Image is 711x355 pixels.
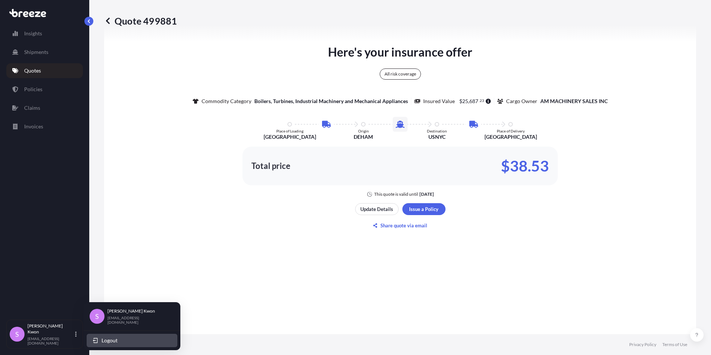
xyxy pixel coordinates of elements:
[462,99,468,104] span: 25
[104,15,177,27] p: Quote 499881
[107,316,168,324] p: [EMAIL_ADDRESS][DOMAIN_NAME]
[28,323,74,335] p: [PERSON_NAME] Kwon
[6,26,83,41] a: Insights
[380,68,421,80] div: All risk coverage
[87,334,177,347] button: Logout
[6,82,83,97] a: Policies
[24,48,48,56] p: Shipments
[6,63,83,78] a: Quotes
[506,97,537,105] p: Cargo Owner
[24,67,41,74] p: Quotes
[6,100,83,115] a: Claims
[501,160,549,172] p: $38.53
[419,191,434,197] p: [DATE]
[24,123,43,130] p: Invoices
[24,86,42,93] p: Policies
[497,129,525,133] p: Place of Delivery
[354,133,373,141] p: DEHAM
[428,133,445,141] p: USNYC
[662,342,687,348] a: Terms of Use
[409,205,438,213] p: Issue a Policy
[402,203,445,215] button: Issue a Policy
[540,97,608,105] p: AM MACHINERY SALES INC
[102,337,118,344] span: Logout
[107,308,168,314] p: [PERSON_NAME] Kwon
[6,45,83,60] a: Shipments
[328,43,472,61] p: Here's your insurance offer
[629,342,656,348] a: Privacy Policy
[251,162,290,170] p: Total price
[202,97,251,105] p: Commodity Category
[380,222,427,229] p: Share quote via email
[358,129,369,133] p: Origin
[427,129,447,133] p: Destination
[355,203,399,215] button: Update Details
[459,99,462,104] span: $
[423,97,455,105] p: Insured Value
[374,191,418,197] p: This quote is valid until
[24,104,40,112] p: Claims
[254,97,408,105] p: Boilers, Turbines, Industrial Machinery and Mechanical Appliances
[15,330,19,338] span: S
[355,220,445,231] button: Share quote via email
[24,30,42,37] p: Insights
[360,205,393,213] p: Update Details
[28,336,74,345] p: [EMAIL_ADDRESS][DOMAIN_NAME]
[480,99,484,102] span: 23
[469,99,478,104] span: 687
[468,99,469,104] span: ,
[6,119,83,134] a: Invoices
[264,133,316,141] p: [GEOGRAPHIC_DATA]
[276,129,303,133] p: Place of Loading
[485,133,537,141] p: [GEOGRAPHIC_DATA]
[95,313,99,320] span: S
